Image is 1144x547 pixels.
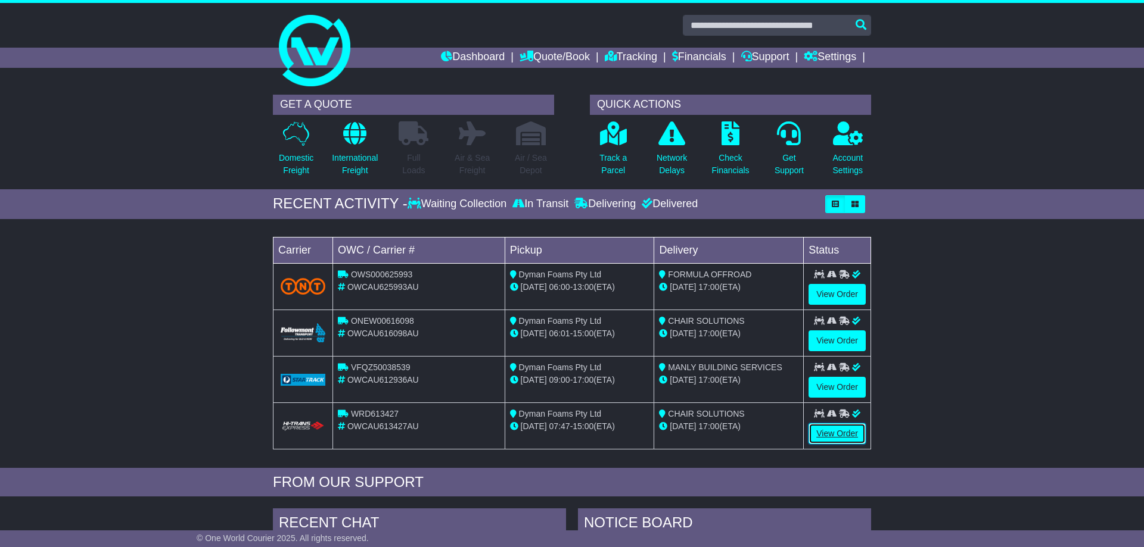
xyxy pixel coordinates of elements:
span: ONEW00616098 [351,316,414,326]
img: GetCarrierServiceLogo [281,374,325,386]
span: 17:00 [698,421,719,431]
img: TNT_Domestic.png [281,278,325,294]
p: Track a Parcel [599,152,627,177]
span: [DATE] [521,329,547,338]
p: Check Financials [712,152,750,177]
td: Carrier [273,237,333,263]
p: Network Delays [657,152,687,177]
div: (ETA) [659,281,798,293]
span: Dyman Foams Pty Ltd [519,409,602,418]
span: 13:00 [573,282,593,292]
a: Support [741,48,789,68]
p: Air & Sea Freight [455,152,490,177]
td: Status [804,237,871,263]
span: 17:00 [698,282,719,292]
p: Air / Sea Depot [515,152,547,177]
p: Domestic Freight [279,152,313,177]
img: Followmont_Transport.png [281,323,325,343]
span: [DATE] [521,421,547,431]
span: 17:00 [698,375,719,385]
a: Track aParcel [599,121,627,183]
span: [DATE] [521,375,547,385]
a: AccountSettings [832,121,864,183]
a: Financials [672,48,726,68]
span: VFQZ50038539 [351,362,411,372]
div: GET A QUOTE [273,95,554,115]
div: (ETA) [659,327,798,340]
div: - (ETA) [510,420,649,433]
span: MANLY BUILDING SERVICES [668,362,782,372]
span: OWCAU616098AU [347,329,419,338]
span: 06:00 [549,282,570,292]
span: 15:00 [573,421,593,431]
span: [DATE] [670,421,696,431]
a: View Order [809,330,866,351]
a: GetSupport [774,121,804,183]
div: RECENT ACTIVITY - [273,195,408,212]
div: Delivering [571,198,639,211]
span: CHAIR SOLUTIONS [668,316,744,326]
p: Get Support [775,152,804,177]
span: © One World Courier 2025. All rights reserved. [197,533,369,543]
p: Full Loads [399,152,428,177]
div: RECENT CHAT [273,508,566,540]
div: In Transit [509,198,571,211]
span: [DATE] [670,375,696,385]
span: Dyman Foams Pty Ltd [519,362,602,372]
span: WRD613427 [351,409,399,418]
div: - (ETA) [510,374,649,386]
td: Pickup [505,237,654,263]
a: View Order [809,377,866,398]
p: Account Settings [833,152,863,177]
span: OWCAU613427AU [347,421,419,431]
span: [DATE] [670,282,696,292]
span: Dyman Foams Pty Ltd [519,270,602,279]
span: OWS000625993 [351,270,413,279]
a: Quote/Book [520,48,590,68]
span: 06:01 [549,329,570,338]
div: NOTICE BOARD [578,508,871,540]
span: FORMULA OFFROAD [668,270,751,279]
div: - (ETA) [510,281,649,293]
a: Settings [804,48,856,68]
span: [DATE] [670,329,696,338]
span: 17:00 [573,375,593,385]
span: OWCAU625993AU [347,282,419,292]
div: (ETA) [659,420,798,433]
span: 07:47 [549,421,570,431]
span: 15:00 [573,329,593,338]
span: CHAIR SOLUTIONS [668,409,744,418]
a: CheckFinancials [711,121,750,183]
div: (ETA) [659,374,798,386]
a: View Order [809,423,866,444]
p: International Freight [332,152,378,177]
a: DomesticFreight [278,121,314,183]
img: HiTrans.png [281,421,325,432]
a: Tracking [605,48,657,68]
a: NetworkDelays [656,121,688,183]
a: Dashboard [441,48,505,68]
div: Waiting Collection [408,198,509,211]
a: View Order [809,284,866,305]
span: OWCAU612936AU [347,375,419,385]
span: [DATE] [521,282,547,292]
span: 17:00 [698,329,719,338]
td: Delivery [654,237,804,263]
span: 09:00 [549,375,570,385]
div: Delivered [639,198,698,211]
div: FROM OUR SUPPORT [273,474,871,491]
td: OWC / Carrier # [333,237,505,263]
span: Dyman Foams Pty Ltd [519,316,602,326]
a: InternationalFreight [331,121,378,183]
div: QUICK ACTIONS [590,95,871,115]
div: - (ETA) [510,327,649,340]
